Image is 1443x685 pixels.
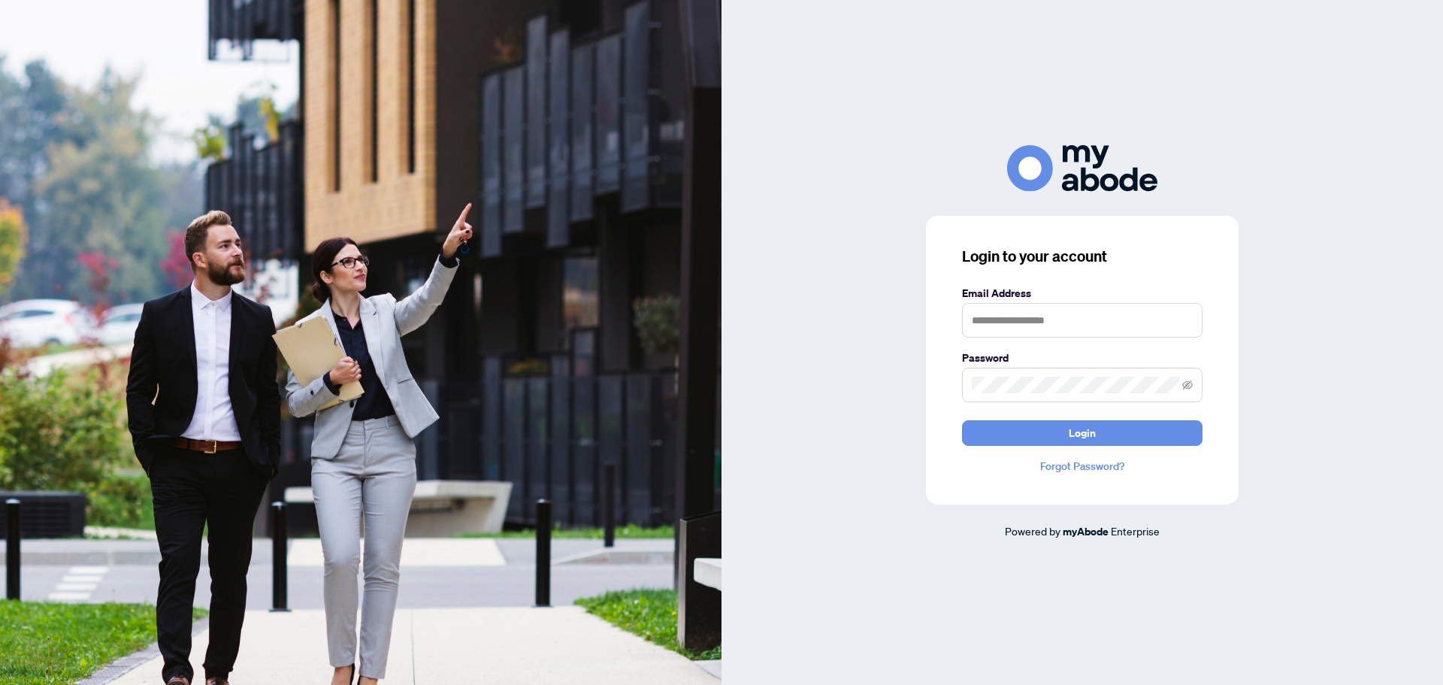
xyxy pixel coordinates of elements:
[1069,421,1096,445] span: Login
[962,420,1202,446] button: Login
[1182,380,1193,390] span: eye-invisible
[1063,523,1109,540] a: myAbode
[1007,145,1157,191] img: ma-logo
[962,458,1202,474] a: Forgot Password?
[962,246,1202,267] h3: Login to your account
[962,285,1202,302] label: Email Address
[1005,524,1060,538] span: Powered by
[1111,524,1160,538] span: Enterprise
[962,350,1202,366] label: Password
